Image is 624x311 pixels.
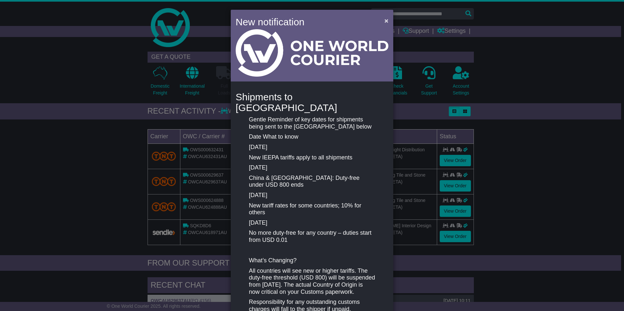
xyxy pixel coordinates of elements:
[249,164,375,171] p: [DATE]
[381,14,392,27] button: Close
[236,15,375,29] h4: New notification
[249,230,375,243] p: No more duty-free for any country – duties start from USD 0.01
[236,92,388,113] h4: Shipments to [GEOGRAPHIC_DATA]
[249,219,375,227] p: [DATE]
[249,192,375,199] p: [DATE]
[249,175,375,189] p: China & [GEOGRAPHIC_DATA]: Duty-free under USD 800 ends
[249,267,375,295] p: All countries will see new or higher tariffs. The duty-free threshold (USD 800) will be suspended...
[236,29,388,77] img: Light
[249,144,375,151] p: [DATE]
[249,202,375,216] p: New tariff rates for some countries; 10% for others
[249,133,375,141] p: Date What to know
[249,116,375,130] p: Gentle Reminder of key dates for shipments being sent to the [GEOGRAPHIC_DATA] below
[384,17,388,24] span: ×
[249,257,375,264] p: What’s Changing?
[249,154,375,161] p: New IEEPA tariffs apply to all shipments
